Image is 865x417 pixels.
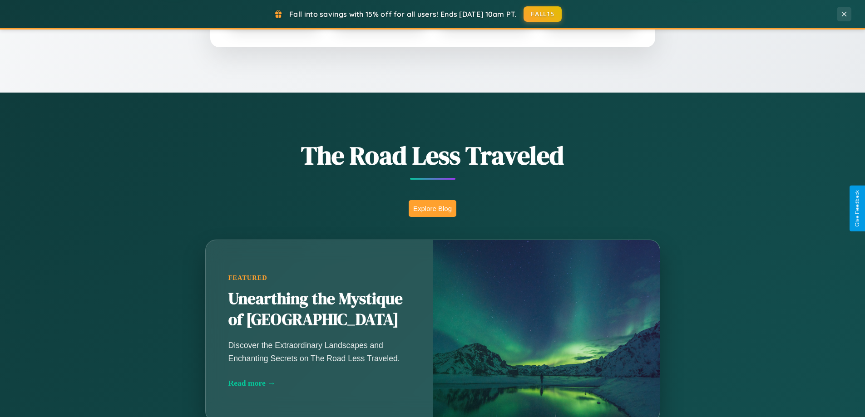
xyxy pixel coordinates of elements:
button: Explore Blog [409,200,456,217]
div: Give Feedback [854,190,860,227]
h1: The Road Less Traveled [160,138,705,173]
button: FALL15 [524,6,562,22]
div: Read more → [228,378,410,388]
div: Featured [228,274,410,282]
h2: Unearthing the Mystique of [GEOGRAPHIC_DATA] [228,289,410,330]
p: Discover the Extraordinary Landscapes and Enchanting Secrets on The Road Less Traveled. [228,339,410,364]
span: Fall into savings with 15% off for all users! Ends [DATE] 10am PT. [289,10,517,19]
